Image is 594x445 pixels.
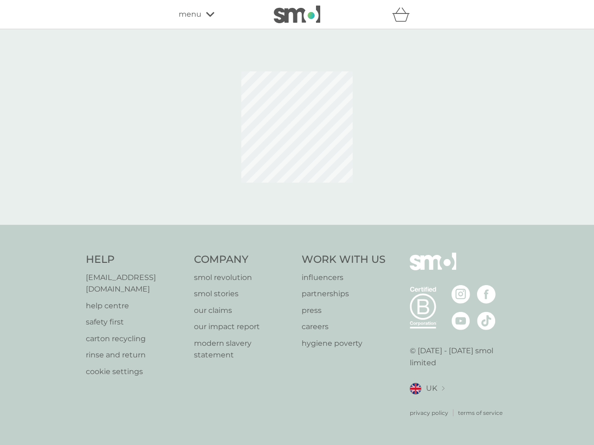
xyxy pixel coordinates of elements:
a: carton recycling [86,333,185,345]
p: © [DATE] - [DATE] smol limited [410,345,509,369]
a: careers [302,321,386,333]
a: rinse and return [86,349,185,361]
a: influencers [302,272,386,284]
img: smol [410,253,456,284]
a: smol stories [194,288,293,300]
a: safety first [86,316,185,328]
img: visit the smol Instagram page [452,285,470,304]
h4: Work With Us [302,253,386,267]
a: partnerships [302,288,386,300]
a: modern slavery statement [194,337,293,361]
a: privacy policy [410,408,448,417]
div: basket [392,5,415,24]
img: UK flag [410,383,421,394]
img: visit the smol Facebook page [477,285,496,304]
img: select a new location [442,386,445,391]
a: help centre [86,300,185,312]
a: our impact report [194,321,293,333]
a: cookie settings [86,366,185,378]
h4: Help [86,253,185,267]
a: our claims [194,305,293,317]
h4: Company [194,253,293,267]
a: press [302,305,386,317]
a: terms of service [458,408,503,417]
a: smol revolution [194,272,293,284]
img: smol [274,6,320,23]
a: [EMAIL_ADDRESS][DOMAIN_NAME] [86,272,185,295]
span: UK [426,382,437,394]
img: visit the smol Tiktok page [477,311,496,330]
span: menu [179,8,201,20]
a: hygiene poverty [302,337,386,350]
img: visit the smol Youtube page [452,311,470,330]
